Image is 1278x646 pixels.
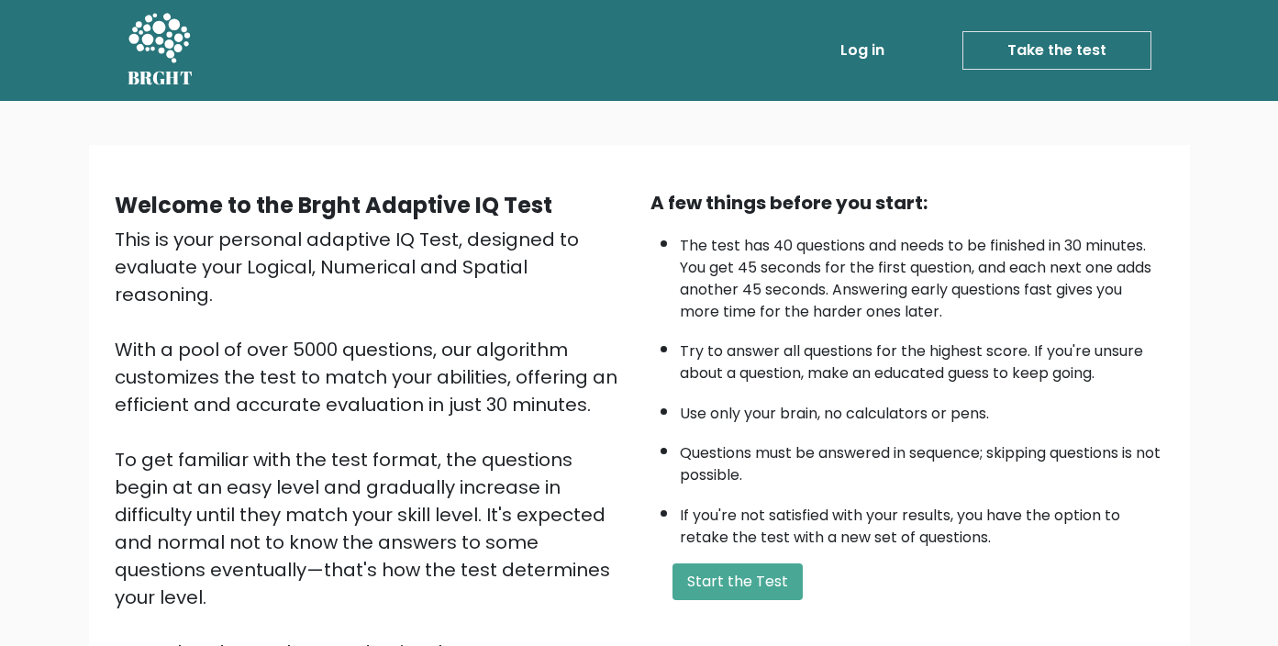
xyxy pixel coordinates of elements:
h5: BRGHT [128,67,194,89]
a: Log in [833,32,892,69]
li: Try to answer all questions for the highest score. If you're unsure about a question, make an edu... [680,331,1164,384]
button: Start the Test [672,563,803,600]
li: If you're not satisfied with your results, you have the option to retake the test with a new set ... [680,496,1164,549]
li: Questions must be answered in sequence; skipping questions is not possible. [680,433,1164,486]
a: BRGHT [128,7,194,94]
b: Welcome to the Brght Adaptive IQ Test [115,190,552,220]
div: A few things before you start: [650,189,1164,217]
a: Take the test [962,31,1151,70]
li: The test has 40 questions and needs to be finished in 30 minutes. You get 45 seconds for the firs... [680,226,1164,323]
li: Use only your brain, no calculators or pens. [680,394,1164,425]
